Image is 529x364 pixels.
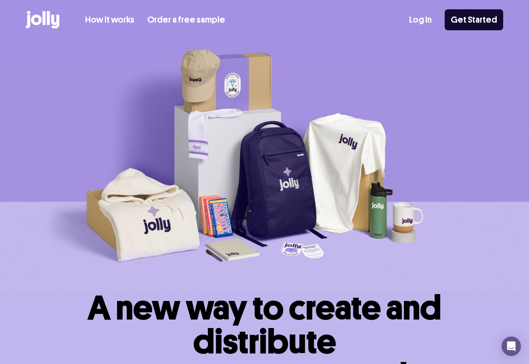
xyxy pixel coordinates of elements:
a: Order a free sample [147,13,225,27]
a: Get Started [445,9,503,30]
a: Log In [409,13,432,27]
a: How it works [85,13,134,27]
div: Open Intercom Messenger [502,337,521,356]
